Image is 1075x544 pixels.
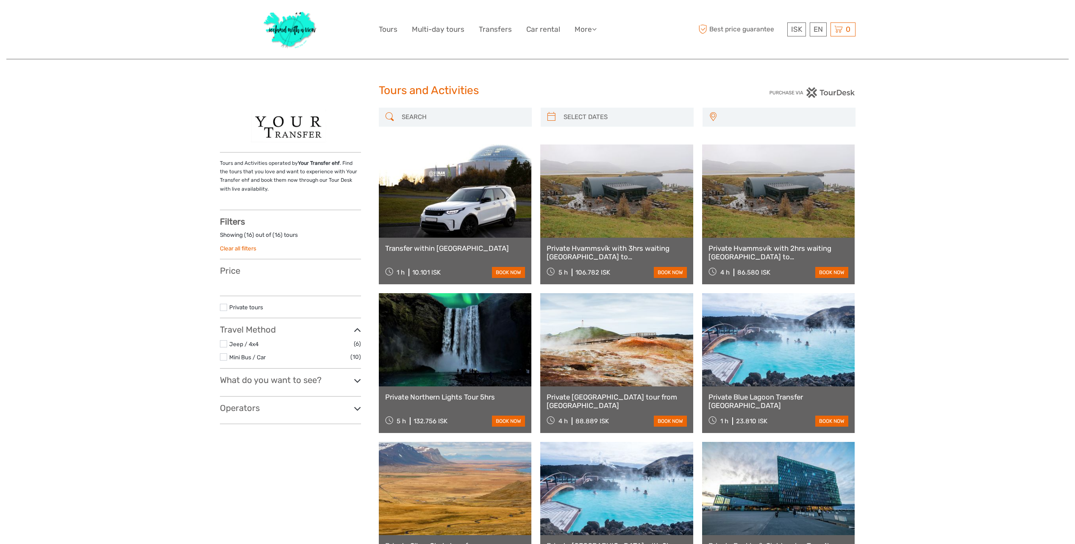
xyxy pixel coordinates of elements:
a: Transfer within [GEOGRAPHIC_DATA] [385,244,525,253]
a: More [575,23,597,36]
div: 132.756 ISK [414,417,447,425]
div: 23.810 ISK [736,417,767,425]
a: book now [654,267,687,278]
span: 4 h [558,417,568,425]
label: 16 [246,231,252,239]
input: SELECT DATES [560,110,689,125]
span: 1 h [397,269,405,276]
div: 10.101 ISK [412,269,441,276]
h3: What do you want to see? [220,375,361,385]
div: 88.889 ISK [575,417,609,425]
div: Showing ( ) out of ( ) tours [220,231,361,244]
img: 38697-1_logo_thumbnail.png [248,108,332,146]
input: SEARCH [398,110,528,125]
p: Tours and Activities operated by . Find the tours that you love and want to experience with Your ... [220,159,361,194]
a: book now [654,416,687,427]
a: Private Blue Lagoon Transfer [GEOGRAPHIC_DATA] [708,393,849,410]
h1: Tours and Activities [379,84,697,97]
img: PurchaseViaTourDesk.png [769,87,855,98]
a: Private Hvammsvík with 2hrs waiting [GEOGRAPHIC_DATA] to [GEOGRAPHIC_DATA] [708,244,849,261]
a: Mini Bus / Car [229,354,266,361]
span: 5 h [558,269,568,276]
a: book now [492,416,525,427]
label: 16 [275,231,281,239]
h3: Price [220,266,361,276]
a: Clear all filters [220,245,256,252]
a: Transfers [479,23,512,36]
a: book now [815,267,848,278]
a: Private tours [229,304,263,311]
strong: Filters [220,216,245,227]
span: (6) [354,339,361,349]
img: 1077-ca632067-b948-436b-9c7a-efe9894e108b_logo_big.jpg [259,6,321,53]
span: 5 h [397,417,406,425]
div: EN [810,22,827,36]
a: Multi-day tours [412,23,464,36]
div: 106.782 ISK [575,269,610,276]
span: 4 h [720,269,730,276]
strong: Your Transfer ehf [298,160,340,166]
span: ISK [791,25,802,33]
a: Car rental [526,23,560,36]
div: 86.580 ISK [737,269,770,276]
a: Tours [379,23,397,36]
a: Jeep / 4x4 [229,341,258,347]
a: Private Hvammsvík with 3hrs waiting [GEOGRAPHIC_DATA] to [GEOGRAPHIC_DATA] [547,244,687,261]
span: Best price guarantee [697,22,785,36]
a: book now [492,267,525,278]
h3: Operators [220,403,361,413]
span: (10) [350,352,361,362]
a: book now [815,416,848,427]
a: Private [GEOGRAPHIC_DATA] tour from [GEOGRAPHIC_DATA] [547,393,687,410]
a: Private Northern Lights Tour 5hrs [385,393,525,401]
span: 1 h [720,417,728,425]
h3: Travel Method [220,325,361,335]
span: 0 [844,25,852,33]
